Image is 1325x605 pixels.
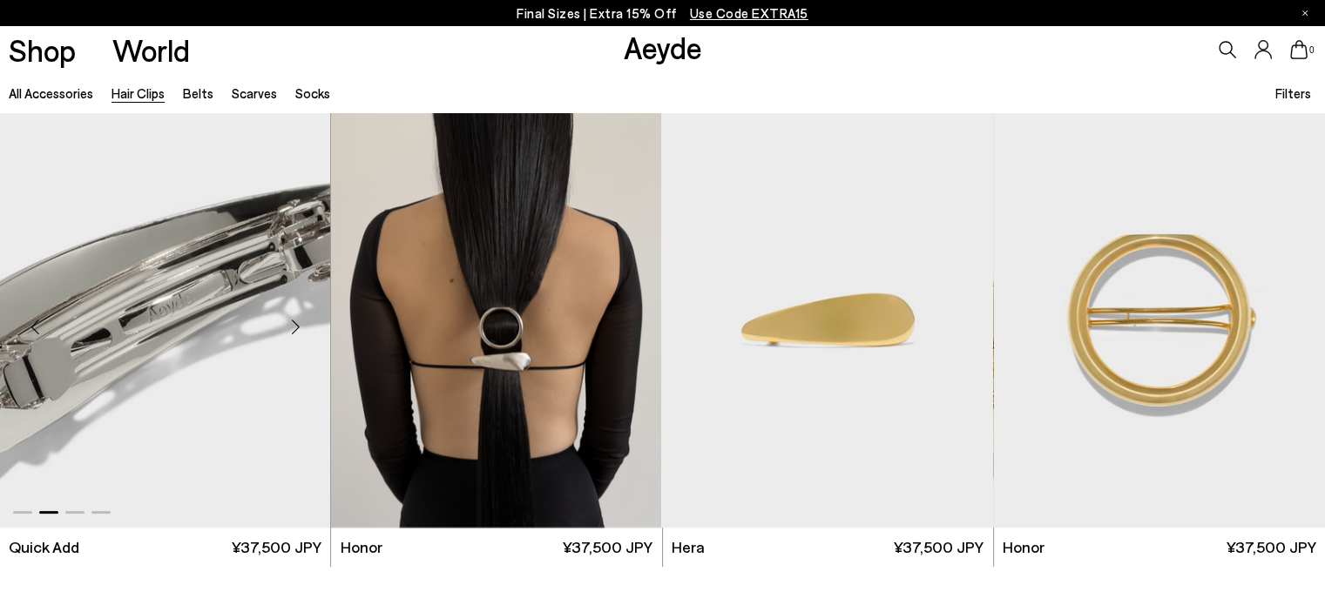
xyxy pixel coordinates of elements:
[232,536,321,558] span: ¥37,500 JPY
[993,112,1323,528] img: Hera 18kt Gold-Plated Hair Clip
[9,85,93,101] a: All accessories
[672,536,705,558] span: Hera
[993,112,1323,528] div: 2 / 4
[994,528,1325,567] a: Honor ¥37,500 JPY
[341,536,382,558] span: Honor
[330,112,660,528] div: 3 / 4
[624,29,702,65] a: Aeyde
[9,536,78,558] ul: variant
[1003,536,1044,558] span: Honor
[112,35,190,65] a: World
[331,112,661,528] div: 4 / 4
[331,112,661,528] img: Honor Palladium-Plated Hair Clip
[232,85,277,101] a: Scarves
[1308,45,1316,55] span: 0
[1227,536,1316,558] span: ¥37,500 JPY
[690,5,808,21] span: Navigate to /collections/ss25-final-sizes
[9,35,76,65] a: Shop
[331,112,661,528] a: Next slide Previous slide
[183,85,213,101] a: Belts
[330,112,660,528] img: Hera Palladium-Plated Hair Clip
[663,528,993,567] a: Hera ¥37,500 JPY
[295,85,330,101] a: Socks
[1275,85,1311,101] span: Filters
[661,112,991,528] div: 1 / 4
[269,301,321,353] div: Next slide
[331,528,661,567] a: Honor ¥37,500 JPY
[112,85,165,101] a: Hair Clips
[9,536,79,558] li: Quick Add
[663,112,993,528] img: Hera 18kt Gold-Plated Hair Clip
[663,112,993,528] div: 1 / 4
[517,3,808,24] p: Final Sizes | Extra 15% Off
[994,112,1325,528] img: Honor 18kt Gold-Plated Hair Clip
[894,536,984,558] span: ¥37,500 JPY
[661,112,991,528] img: Honor Palladium-Plated Hair Clip
[563,536,652,558] span: ¥37,500 JPY
[1290,40,1308,59] a: 0
[9,301,61,353] div: Previous slide
[663,112,993,528] a: 4 / 4 1 / 4 2 / 4 3 / 4 4 / 4 1 / 4 Next slide Previous slide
